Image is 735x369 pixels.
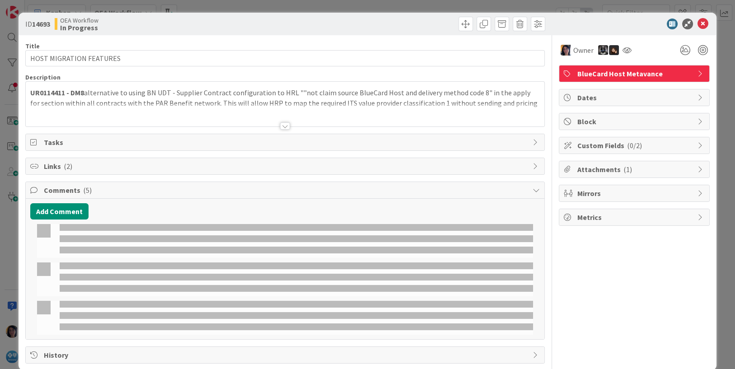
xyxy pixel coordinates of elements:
[573,45,594,56] span: Owner
[30,88,84,97] strong: UR0114411 - DM8
[577,164,693,175] span: Attachments
[32,19,50,28] b: 14693
[44,185,529,196] span: Comments
[577,188,693,199] span: Mirrors
[25,73,61,81] span: Description
[627,141,642,150] span: ( 0/2 )
[44,161,529,172] span: Links
[64,162,72,171] span: ( 2 )
[60,24,98,31] b: In Progress
[25,19,50,29] span: ID
[44,137,529,148] span: Tasks
[609,45,619,55] img: ZB
[577,140,693,151] span: Custom Fields
[561,45,571,56] img: TC
[25,50,545,66] input: type card name here...
[577,116,693,127] span: Block
[577,92,693,103] span: Dates
[577,68,693,79] span: BlueCard Host Metavance
[577,212,693,223] span: Metrics
[623,165,632,174] span: ( 1 )
[44,350,529,360] span: History
[60,17,98,24] span: OEA Workflow
[598,45,608,55] img: KG
[30,88,540,108] p: alternative to using BN UDT - Supplier Contract configuration to HRL ""not claim source BlueCard ...
[30,203,89,220] button: Add Comment
[25,42,40,50] label: Title
[83,186,92,195] span: ( 5 )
